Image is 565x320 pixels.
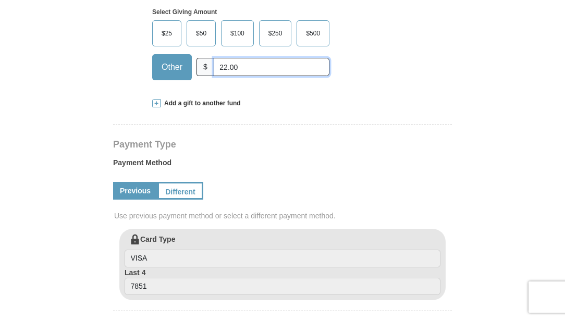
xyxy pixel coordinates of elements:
[113,182,157,200] a: Previous
[114,211,453,221] span: Use previous payment method or select a different payment method.
[113,140,452,149] h4: Payment Type
[161,99,241,108] span: Add a gift to another fund
[214,58,329,76] input: Other Amount
[156,26,177,41] span: $25
[157,182,203,200] a: Different
[125,267,440,296] label: Last 4
[196,58,214,76] span: $
[301,26,325,41] span: $500
[225,26,250,41] span: $100
[125,278,440,296] input: Last 4
[125,250,440,267] input: Card Type
[125,234,440,267] label: Card Type
[152,8,217,16] strong: Select Giving Amount
[113,157,452,173] label: Payment Method
[191,26,212,41] span: $50
[263,26,288,41] span: $250
[156,59,188,75] span: Other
